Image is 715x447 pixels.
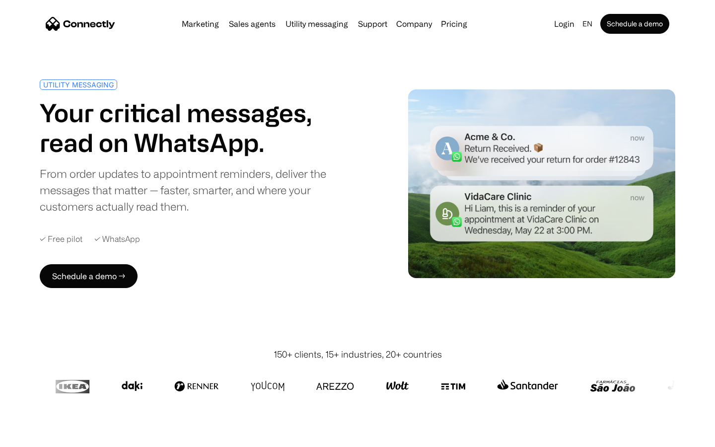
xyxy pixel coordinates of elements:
div: ✓ Free pilot [40,234,82,244]
h1: Your critical messages, read on WhatsApp. [40,98,354,157]
a: Support [354,20,391,28]
div: ✓ WhatsApp [94,234,140,244]
aside: Language selected: English [10,429,60,444]
a: Utility messaging [282,20,352,28]
a: Pricing [437,20,471,28]
a: Schedule a demo → [40,264,138,288]
a: Login [550,17,578,31]
div: Company [396,17,432,31]
ul: Language list [20,430,60,444]
div: UTILITY MESSAGING [43,81,114,88]
a: Schedule a demo [600,14,669,34]
a: Sales agents [225,20,280,28]
a: Marketing [178,20,223,28]
div: 150+ clients, 15+ industries, 20+ countries [274,348,442,361]
div: From order updates to appointment reminders, deliver the messages that matter — faster, smarter, ... [40,165,354,215]
div: en [582,17,592,31]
